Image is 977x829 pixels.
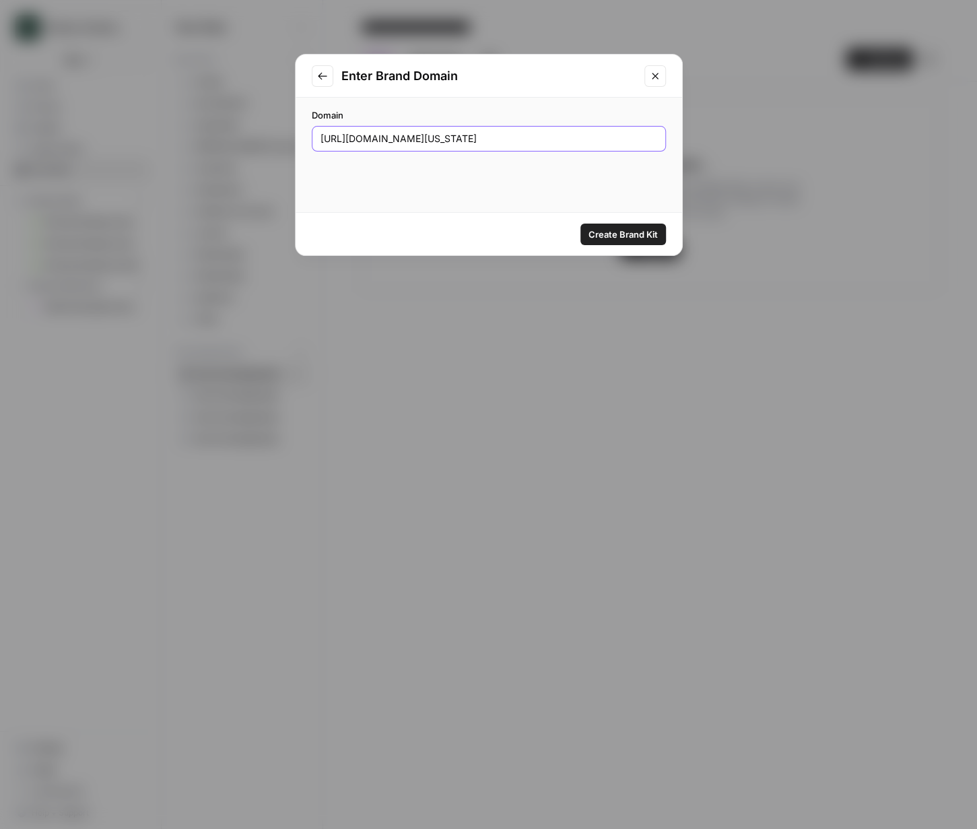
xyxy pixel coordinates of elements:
[312,65,333,87] button: Go to previous step
[588,228,658,241] span: Create Brand Kit
[321,132,657,145] input: www.example.com
[341,67,636,86] h2: Enter Brand Domain
[580,224,666,245] button: Create Brand Kit
[644,65,666,87] button: Close modal
[312,108,666,122] label: Domain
